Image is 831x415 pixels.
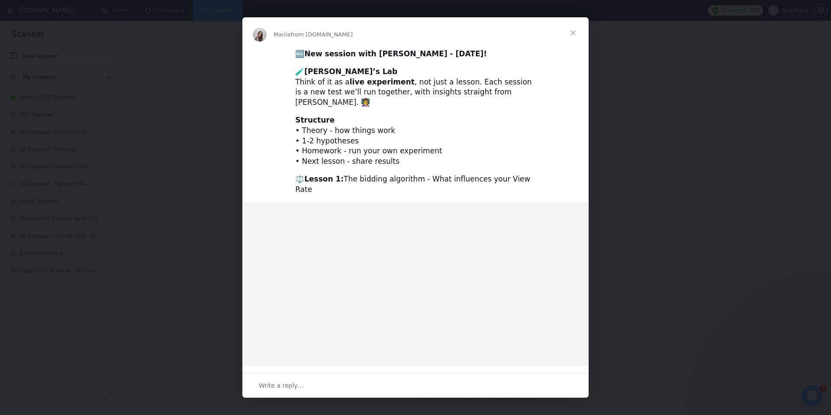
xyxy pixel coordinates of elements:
[304,67,397,76] b: [PERSON_NAME]’s Lab
[304,175,344,183] b: Lesson 1:
[295,116,335,124] b: Structure
[274,31,291,38] span: Mariia
[557,17,589,49] span: Close
[304,49,487,58] b: New session with [PERSON_NAME] - [DATE]!
[295,49,536,59] div: 🆕
[295,115,536,167] div: • Theory - how things work • 1-2 hypotheses • Homework - run your own experiment • Next lesson - ...
[242,373,589,398] div: Open conversation and reply
[295,67,536,108] div: 🧪 Think of it as a , not just a lesson. Each session is a new test we’ll run together, with insig...
[259,380,304,391] span: Write a reply…
[291,31,353,38] span: from [DOMAIN_NAME]
[295,174,536,195] div: ⚖️ The bidding algorithm - What influences your View Rate
[253,28,267,42] img: Profile image for Mariia
[350,78,415,86] b: live experiment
